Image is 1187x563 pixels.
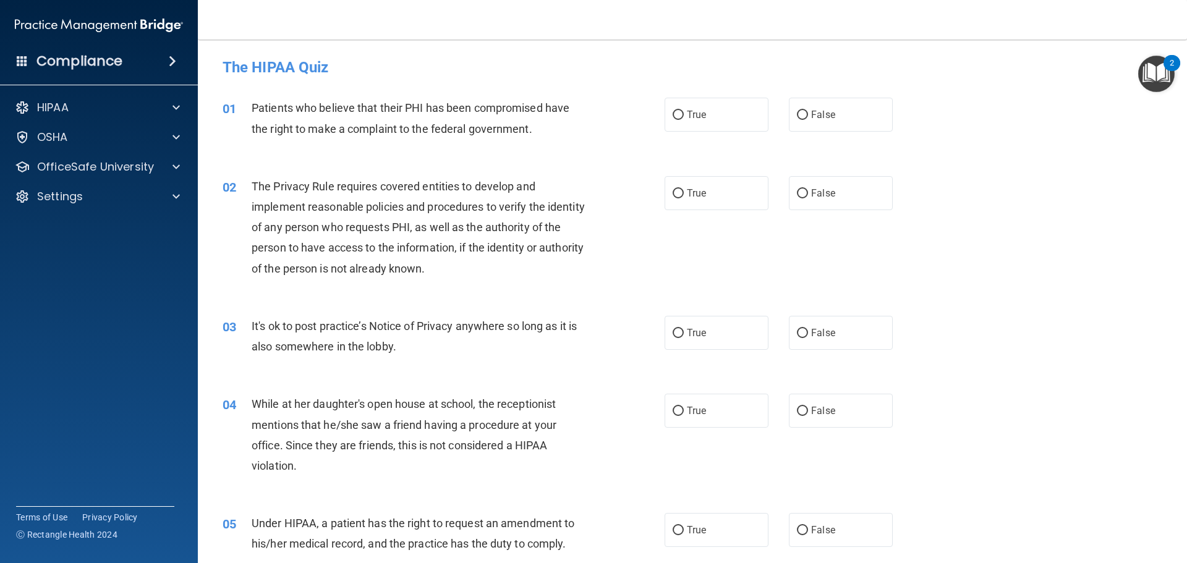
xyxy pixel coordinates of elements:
input: True [673,189,684,198]
span: 05 [223,517,236,531]
h4: Compliance [36,53,122,70]
a: Settings [15,189,180,204]
span: 03 [223,320,236,334]
div: 2 [1170,63,1174,79]
h4: The HIPAA Quiz [223,59,1162,75]
span: It's ok to post practice’s Notice of Privacy anywhere so long as it is also somewhere in the lobby. [252,320,577,353]
span: False [811,524,835,536]
span: False [811,187,835,199]
span: True [687,524,706,536]
span: False [811,405,835,417]
input: True [673,111,684,120]
span: 02 [223,180,236,195]
span: While at her daughter's open house at school, the receptionist mentions that he/she saw a friend ... [252,397,556,472]
button: Open Resource Center, 2 new notifications [1138,56,1175,92]
input: False [797,407,808,416]
input: True [673,407,684,416]
span: Ⓒ Rectangle Health 2024 [16,528,117,541]
a: OSHA [15,130,180,145]
p: HIPAA [37,100,69,115]
span: True [687,109,706,121]
input: False [797,189,808,198]
input: True [673,329,684,338]
span: True [687,405,706,417]
span: 04 [223,397,236,412]
iframe: Drift Widget Chat Controller [973,475,1172,525]
span: The Privacy Rule requires covered entities to develop and implement reasonable policies and proce... [252,180,585,275]
p: OfficeSafe University [37,159,154,174]
input: True [673,526,684,535]
input: False [797,329,808,338]
a: HIPAA [15,100,180,115]
img: PMB logo [15,13,183,38]
span: False [811,109,835,121]
span: Patients who believe that their PHI has been compromised have the right to make a complaint to th... [252,101,569,135]
input: False [797,526,808,535]
a: OfficeSafe University [15,159,180,174]
span: Under HIPAA, a patient has the right to request an amendment to his/her medical record, and the p... [252,517,574,550]
a: Privacy Policy [82,511,138,523]
span: True [687,327,706,339]
p: OSHA [37,130,68,145]
span: False [811,327,835,339]
span: 01 [223,101,236,116]
a: Terms of Use [16,511,67,523]
span: True [687,187,706,199]
p: Settings [37,189,83,204]
input: False [797,111,808,120]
